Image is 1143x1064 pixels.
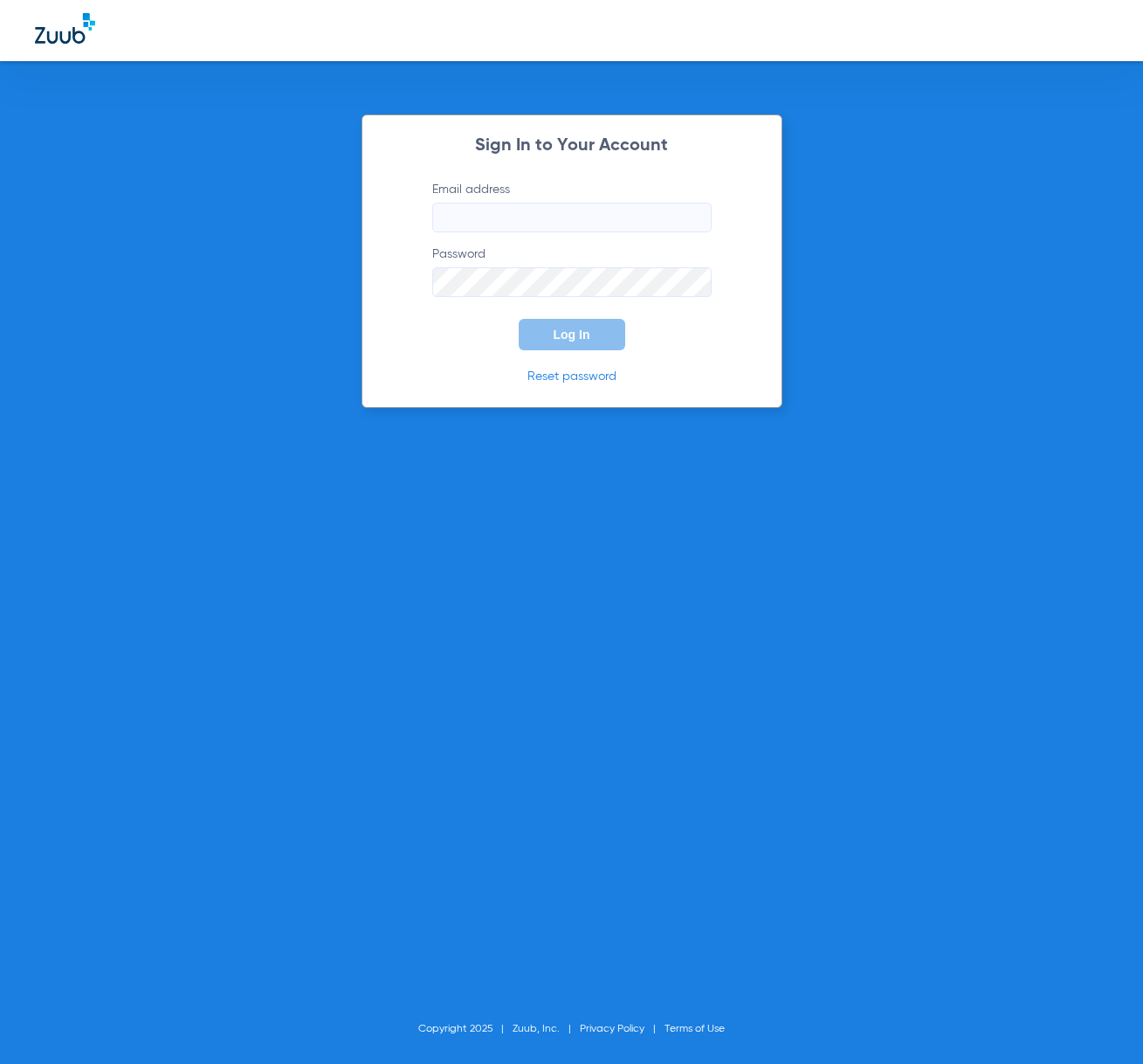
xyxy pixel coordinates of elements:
button: Log In [519,319,625,350]
a: Reset password [527,370,616,383]
label: Password [432,245,712,297]
input: Password [432,267,712,297]
span: Log In [554,328,590,342]
a: Terms of Use [664,1024,725,1034]
img: Zuub Logo [35,13,95,44]
iframe: Chat Widget [1056,980,1143,1064]
li: Copyright 2025 [418,1020,513,1038]
h2: Sign In to Your Account [406,137,738,155]
input: Email address [432,203,712,232]
a: Privacy Policy [580,1024,644,1034]
li: Zuub, Inc. [513,1020,580,1038]
label: Email address [432,181,712,232]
